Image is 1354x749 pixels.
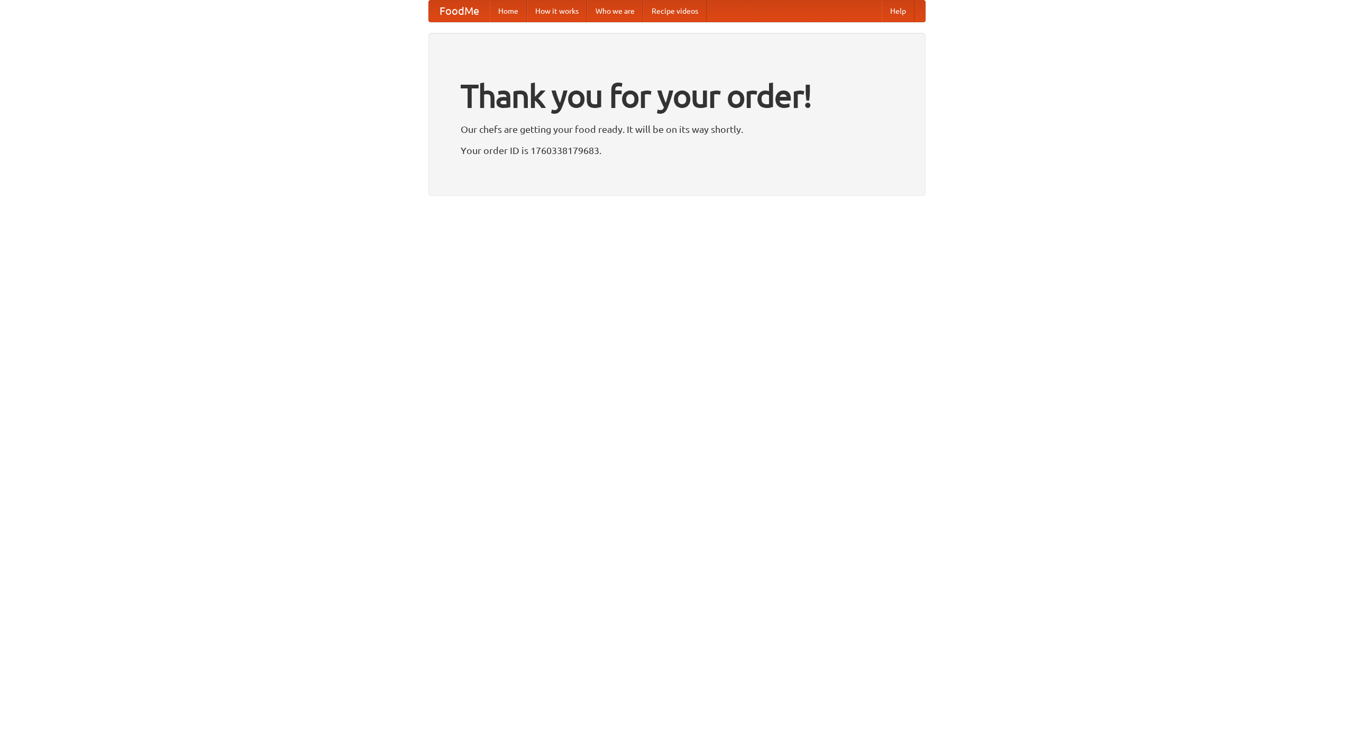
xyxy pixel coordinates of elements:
p: Our chefs are getting your food ready. It will be on its way shortly. [461,121,893,137]
h1: Thank you for your order! [461,70,893,121]
a: How it works [527,1,587,22]
a: Recipe videos [643,1,707,22]
a: FoodMe [429,1,490,22]
a: Who we are [587,1,643,22]
p: Your order ID is 1760338179683. [461,142,893,158]
a: Help [882,1,914,22]
a: Home [490,1,527,22]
